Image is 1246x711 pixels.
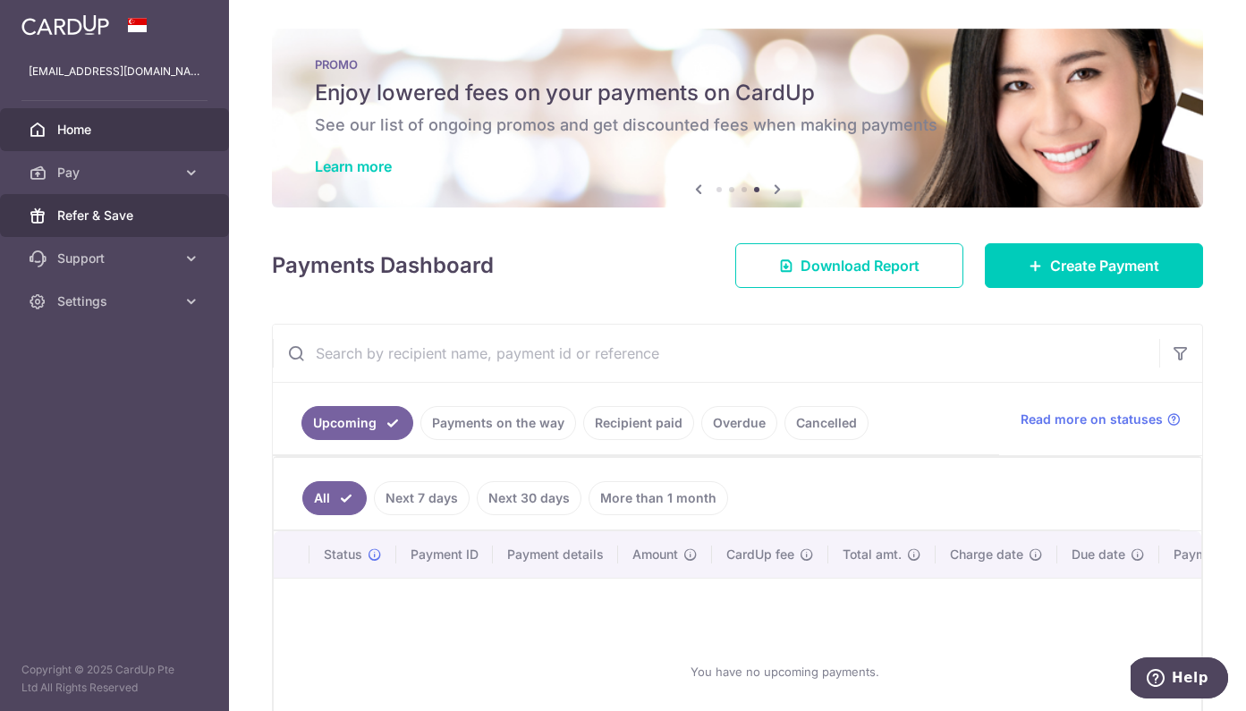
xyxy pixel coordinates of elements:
a: Create Payment [985,243,1203,288]
th: Payment ID [396,531,493,578]
a: Download Report [735,243,963,288]
span: Charge date [950,546,1023,563]
input: Search by recipient name, payment id or reference [273,325,1159,382]
span: Total amt. [843,546,902,563]
p: [EMAIL_ADDRESS][DOMAIN_NAME] [29,63,200,80]
span: CardUp fee [726,546,794,563]
p: PROMO [315,57,1160,72]
a: Read more on statuses [1021,411,1181,428]
a: Overdue [701,406,777,440]
a: Payments on the way [420,406,576,440]
a: Cancelled [784,406,869,440]
span: Download Report [801,255,920,276]
span: Refer & Save [57,207,175,224]
a: Next 30 days [477,481,581,515]
th: Payment details [493,531,618,578]
a: Recipient paid [583,406,694,440]
img: Latest Promos banner [272,29,1203,207]
span: Read more on statuses [1021,411,1163,428]
span: Create Payment [1050,255,1159,276]
a: Learn more [315,157,392,175]
a: Next 7 days [374,481,470,515]
a: Upcoming [301,406,413,440]
iframe: Opens a widget where you can find more information [1131,657,1228,702]
span: Support [57,250,175,267]
span: Due date [1072,546,1125,563]
span: Amount [632,546,678,563]
span: Settings [57,292,175,310]
h6: See our list of ongoing promos and get discounted fees when making payments [315,114,1160,136]
h5: Enjoy lowered fees on your payments on CardUp [315,79,1160,107]
span: Pay [57,164,175,182]
a: More than 1 month [589,481,728,515]
h4: Payments Dashboard [272,250,494,282]
span: Home [57,121,175,139]
span: Help [41,13,78,29]
a: All [302,481,367,515]
span: Status [324,546,362,563]
img: CardUp [21,14,109,36]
